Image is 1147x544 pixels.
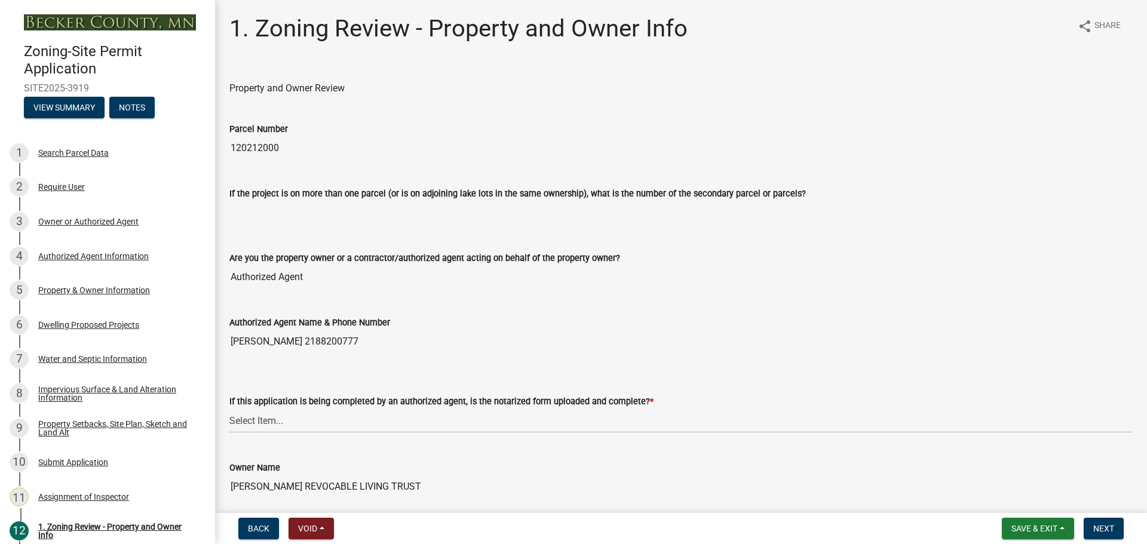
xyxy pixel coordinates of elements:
[10,247,29,266] div: 4
[229,464,280,472] label: Owner Name
[229,125,288,134] label: Parcel Number
[229,190,806,198] label: If the project is on more than one parcel (or is on adjoining lake lots in the same ownership), w...
[38,321,139,329] div: Dwelling Proposed Projects
[238,518,279,539] button: Back
[229,398,654,406] label: If this application is being completed by an authorized agent, is the notarized form uploaded and...
[229,81,1133,96] div: Property and Owner Review
[109,103,155,113] wm-modal-confirm: Notes
[10,384,29,403] div: 8
[24,82,191,94] span: SITE2025-3919
[10,281,29,300] div: 5
[298,524,317,533] span: Void
[1068,14,1130,38] button: shareShare
[24,103,105,113] wm-modal-confirm: Summary
[10,487,29,506] div: 11
[38,149,109,157] div: Search Parcel Data
[38,458,108,466] div: Submit Application
[10,419,29,438] div: 9
[10,453,29,472] div: 10
[229,254,620,263] label: Are you the property owner or a contractor/authorized agent acting on behalf of the property owner?
[38,286,150,294] div: Property & Owner Information
[10,521,29,540] div: 12
[38,385,196,402] div: Impervious Surface & Land Alteration Information
[229,14,688,43] h1: 1. Zoning Review - Property and Owner Info
[1094,19,1121,33] span: Share
[109,97,155,118] button: Notes
[38,523,196,539] div: 1. Zoning Review - Property and Owner Info
[1002,518,1074,539] button: Save & Exit
[24,43,206,78] h4: Zoning-Site Permit Application
[24,14,196,30] img: Becker County, Minnesota
[24,97,105,118] button: View Summary
[38,217,139,226] div: Owner or Authorized Agent
[38,183,85,191] div: Require User
[229,319,390,327] label: Authorized Agent Name & Phone Number
[38,252,149,260] div: Authorized Agent Information
[1078,19,1092,33] i: share
[10,212,29,231] div: 3
[1011,524,1057,533] span: Save & Exit
[38,493,129,501] div: Assignment of Inspector
[38,355,147,363] div: Water and Septic Information
[248,524,269,533] span: Back
[10,349,29,368] div: 7
[289,518,334,539] button: Void
[10,143,29,162] div: 1
[1084,518,1124,539] button: Next
[10,315,29,334] div: 6
[10,177,29,196] div: 2
[38,420,196,437] div: Property Setbacks, Site Plan, Sketch and Land Alt
[1093,524,1114,533] span: Next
